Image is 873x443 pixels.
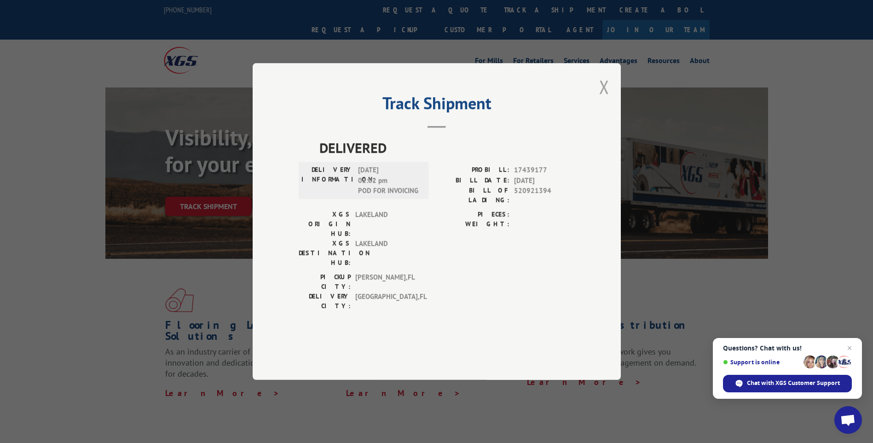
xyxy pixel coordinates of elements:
button: Close modal [599,75,609,99]
label: XGS DESTINATION HUB: [299,239,351,268]
label: BILL DATE: [437,175,509,186]
span: [PERSON_NAME] , FL [355,272,417,291]
span: Chat with XGS Customer Support [747,379,840,387]
span: [DATE] 02:02 pm POD FOR INVOICING [358,165,420,196]
a: Open chat [834,406,862,434]
label: PICKUP CITY: [299,272,351,291]
label: DELIVERY CITY: [299,291,351,311]
span: LAKELAND [355,239,417,268]
span: 17439177 [514,165,575,175]
span: Chat with XGS Customer Support [723,375,852,392]
label: PIECES: [437,210,509,219]
span: 520921394 [514,186,575,205]
span: LAKELAND [355,210,417,239]
span: DELIVERED [319,137,575,158]
span: Support is online [723,359,800,366]
span: Questions? Chat with us! [723,344,852,352]
span: [GEOGRAPHIC_DATA] , FL [355,291,417,311]
label: WEIGHT: [437,219,509,229]
label: DELIVERY INFORMATION: [301,165,353,196]
span: [DATE] [514,175,575,186]
label: PROBILL: [437,165,509,175]
label: BILL OF LADING: [437,186,509,205]
label: XGS ORIGIN HUB: [299,210,351,239]
h2: Track Shipment [299,97,575,114]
